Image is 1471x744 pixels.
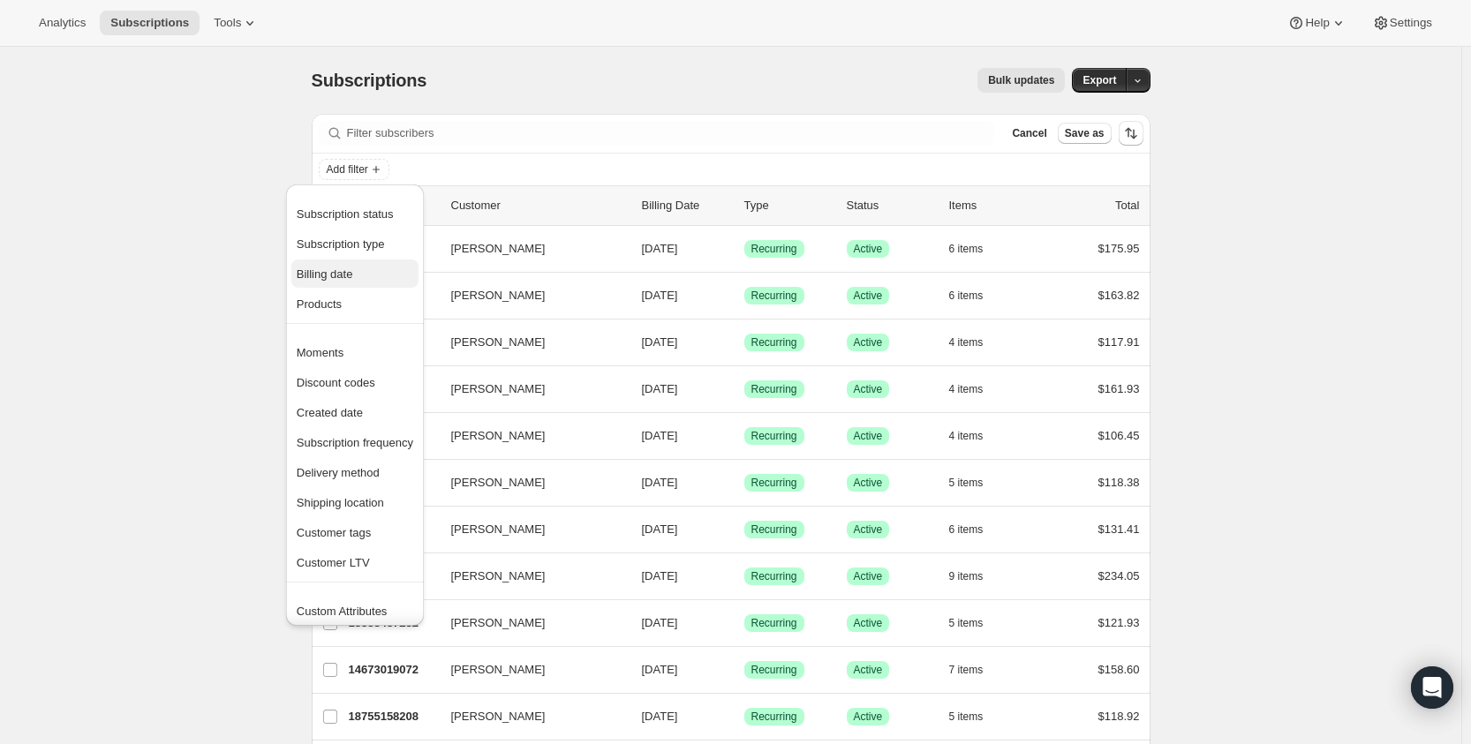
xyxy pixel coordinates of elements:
[1098,522,1140,536] span: $131.41
[297,605,388,618] span: Custom Attributes
[349,424,1140,448] div: 14889418944[PERSON_NAME][DATE]SuccessRecurringSuccessActive4 items$106.45
[203,11,269,35] button: Tools
[642,663,678,676] span: [DATE]
[297,556,370,569] span: Customer LTV
[349,611,1140,635] div: 18838487232[PERSON_NAME][DATE]SuccessRecurringSuccessActive5 items$121.93
[642,522,678,536] span: [DATE]
[451,427,546,445] span: [PERSON_NAME]
[1012,126,1046,140] span: Cancel
[1305,16,1329,30] span: Help
[441,328,617,357] button: [PERSON_NAME]
[949,197,1037,214] div: Items
[1098,476,1140,489] span: $118.38
[642,197,730,214] p: Billing Date
[751,616,797,630] span: Recurring
[349,330,1140,355] div: 18275565760[PERSON_NAME][DATE]SuccessRecurringSuccessActive4 items$117.91
[1098,335,1140,349] span: $117.91
[988,73,1054,87] span: Bulk updates
[751,522,797,537] span: Recurring
[297,406,363,419] span: Created date
[642,429,678,442] span: [DATE]
[949,470,1003,495] button: 5 items
[441,375,617,403] button: [PERSON_NAME]
[751,569,797,583] span: Recurring
[949,710,984,724] span: 5 items
[1005,123,1053,144] button: Cancel
[347,121,995,146] input: Filter subscribers
[349,470,1140,495] div: 11019878592[PERSON_NAME][DATE]SuccessRecurringSuccessActive5 items$118.38
[949,377,1003,402] button: 4 items
[1098,616,1140,629] span: $121.93
[1411,666,1453,709] div: Open Intercom Messenger
[751,382,797,396] span: Recurring
[642,616,678,629] span: [DATE]
[949,658,1003,682] button: 7 items
[441,656,617,684] button: [PERSON_NAME]
[751,710,797,724] span: Recurring
[349,197,1140,214] div: IDCustomerBilling DateTypeStatusItemsTotal
[949,616,984,630] span: 5 items
[854,335,883,349] span: Active
[349,658,1140,682] div: 14673019072[PERSON_NAME][DATE]SuccessRecurringSuccessActive7 items$158.60
[297,526,372,539] span: Customer tags
[451,521,546,538] span: [PERSON_NAME]
[441,562,617,590] button: [PERSON_NAME]
[854,616,883,630] span: Active
[949,569,984,583] span: 9 items
[1119,121,1143,146] button: Sort the results
[297,376,375,389] span: Discount codes
[847,197,935,214] p: Status
[297,207,394,221] span: Subscription status
[349,708,437,725] p: 18755158208
[441,515,617,544] button: [PERSON_NAME]
[39,16,86,30] span: Analytics
[349,517,1140,542] div: 18797691072[PERSON_NAME][DATE]SuccessRecurringSuccessActive6 items$131.41
[642,242,678,255] span: [DATE]
[349,564,1140,589] div: 9609609408[PERSON_NAME][DATE]SuccessRecurringSuccessActive9 items$234.05
[642,335,678,349] span: [DATE]
[949,611,1003,635] button: 5 items
[451,567,546,585] span: [PERSON_NAME]
[751,429,797,443] span: Recurring
[949,289,984,303] span: 6 items
[1065,126,1105,140] span: Save as
[949,564,1003,589] button: 9 items
[349,704,1140,729] div: 18755158208[PERSON_NAME][DATE]SuccessRecurringSuccessActive5 items$118.92
[751,476,797,490] span: Recurring
[949,424,1003,448] button: 4 items
[451,474,546,492] span: [PERSON_NAME]
[1098,663,1140,676] span: $158.60
[949,429,984,443] span: 4 items
[1098,242,1140,255] span: $175.95
[1072,68,1127,93] button: Export
[451,240,546,258] span: [PERSON_NAME]
[642,382,678,395] span: [DATE]
[297,237,385,251] span: Subscription type
[854,522,883,537] span: Active
[949,522,984,537] span: 6 items
[949,704,1003,729] button: 5 items
[441,609,617,637] button: [PERSON_NAME]
[441,282,617,310] button: [PERSON_NAME]
[297,267,353,281] span: Billing date
[451,708,546,725] span: [PERSON_NAME]
[949,476,984,490] span: 5 items
[949,237,1003,261] button: 6 items
[451,334,546,351] span: [PERSON_NAME]
[214,16,241,30] span: Tools
[949,242,984,256] span: 6 items
[349,283,1140,308] div: 5577900224[PERSON_NAME][DATE]SuccessRecurringSuccessActive6 items$163.82
[28,11,96,35] button: Analytics
[642,710,678,723] span: [DATE]
[854,242,883,256] span: Active
[441,469,617,497] button: [PERSON_NAME]
[744,197,833,214] div: Type
[451,287,546,304] span: [PERSON_NAME]
[1098,710,1140,723] span: $118.92
[349,661,437,679] p: 14673019072
[1390,16,1432,30] span: Settings
[1277,11,1357,35] button: Help
[949,330,1003,355] button: 4 items
[100,11,200,35] button: Subscriptions
[977,68,1065,93] button: Bulk updates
